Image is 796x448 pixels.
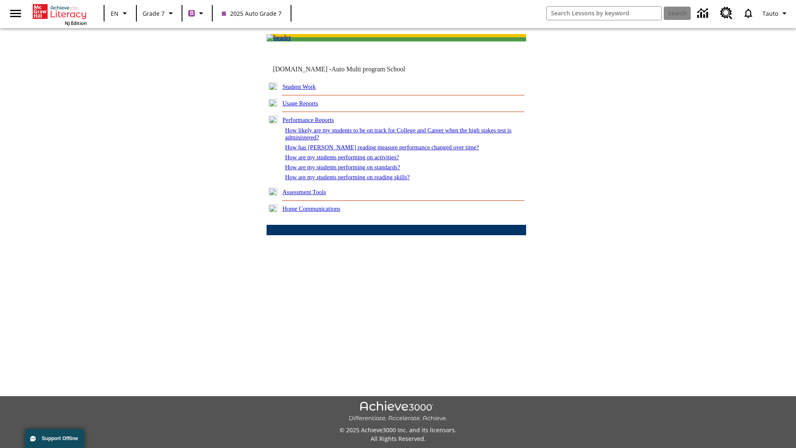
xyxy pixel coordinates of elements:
[282,83,315,90] a: Student Work
[65,20,87,26] span: NJ Edition
[285,174,410,180] a: How are my students performing on reading skills?
[3,1,28,26] button: Open side menu
[111,9,119,18] span: EN
[222,9,282,18] span: 2025 Auto Grade 7
[269,99,277,107] img: plus.gif
[547,7,661,20] input: search field
[269,188,277,195] img: plus.gif
[692,2,715,25] a: Data Center
[267,34,291,41] img: header
[33,2,87,26] div: Home
[269,205,277,212] img: plus.gif
[349,401,447,422] img: Achieve3000 Differentiate Accelerate Achieve
[285,144,479,151] a: How has [PERSON_NAME] reading measure performance changed over time?
[282,189,326,195] a: Assessment Tools
[759,6,793,21] button: Profile/Settings
[42,436,78,441] span: Support Offline
[282,100,318,107] a: Usage Reports
[269,116,277,123] img: minus.gif
[282,205,340,212] a: Home Communications
[285,127,511,141] a: How likely are my students to be on track for College and Career when the high stakes test is adm...
[285,154,399,161] a: How are my students performing on activities?
[185,6,209,21] button: Boost Class color is purple. Change class color
[762,9,778,18] span: Tauto
[331,66,405,73] nobr: Auto Multi program School
[143,9,165,18] span: Grade 7
[738,2,759,24] a: Notifications
[107,6,133,21] button: Language: EN, Select a language
[269,83,277,90] img: plus.gif
[25,429,85,448] button: Support Offline
[139,6,179,21] button: Grade: Grade 7, Select a grade
[285,164,400,170] a: How are my students performing on standards?
[273,66,425,73] td: [DOMAIN_NAME] -
[282,117,334,123] a: Performance Reports
[190,8,194,18] span: B
[715,2,738,24] a: Resource Center, Will open in new tab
